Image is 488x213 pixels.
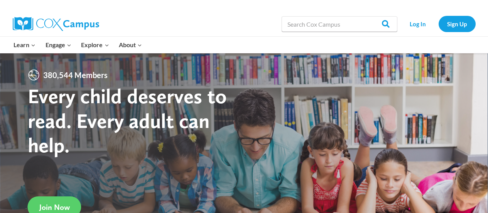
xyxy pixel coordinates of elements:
[401,16,435,32] a: Log In
[39,203,70,212] span: Join Now
[439,16,476,32] a: Sign Up
[9,37,147,53] nav: Primary Navigation
[46,40,71,50] span: Engage
[81,40,109,50] span: Explore
[119,40,142,50] span: About
[282,16,397,32] input: Search Cox Campus
[28,83,227,157] strong: Every child deserves to read. Every adult can help.
[40,69,111,81] span: 380,544 Members
[401,16,476,32] nav: Secondary Navigation
[13,17,99,31] img: Cox Campus
[14,40,35,50] span: Learn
